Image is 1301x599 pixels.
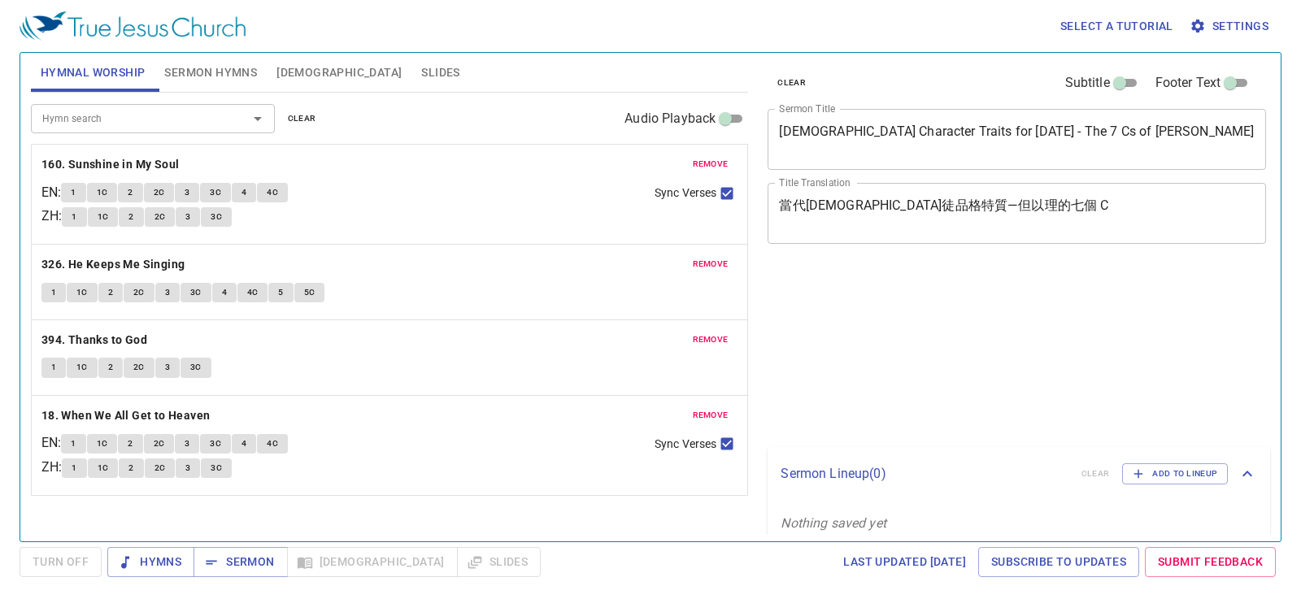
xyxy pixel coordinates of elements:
[176,458,200,478] button: 3
[241,185,246,200] span: 4
[288,111,316,126] span: clear
[267,185,278,200] span: 4C
[655,436,716,453] span: Sync Verses
[683,154,738,174] button: remove
[1186,11,1275,41] button: Settings
[185,210,190,224] span: 3
[278,285,283,300] span: 5
[128,185,133,200] span: 2
[185,185,189,200] span: 3
[278,109,326,128] button: clear
[991,552,1126,572] span: Subscribe to Updates
[61,183,85,202] button: 1
[181,283,211,302] button: 3C
[212,283,237,302] button: 4
[1155,73,1221,93] span: Footer Text
[1054,11,1180,41] button: Select a tutorial
[693,332,729,347] span: remove
[41,183,61,202] p: EN :
[41,458,62,477] p: ZH :
[276,63,402,83] span: [DEMOGRAPHIC_DATA]
[1060,16,1173,37] span: Select a tutorial
[51,285,56,300] span: 1
[41,406,211,426] b: 18. When We All Get to Heaven
[133,360,145,375] span: 2C
[683,254,738,274] button: remove
[181,358,211,377] button: 3C
[41,330,147,350] b: 394. Thanks to God
[144,183,175,202] button: 2C
[777,76,806,90] span: clear
[118,434,142,454] button: 2
[41,330,150,350] button: 394. Thanks to God
[72,210,76,224] span: 1
[176,207,200,227] button: 3
[1065,73,1110,93] span: Subtitle
[98,283,123,302] button: 2
[124,358,154,377] button: 2C
[200,183,231,202] button: 3C
[155,283,180,302] button: 3
[768,447,1270,501] div: Sermon Lineup(0)clearAdd to Lineup
[304,285,315,300] span: 5C
[41,254,188,275] button: 326. He Keeps Me Singing
[267,436,278,451] span: 4C
[61,434,85,454] button: 1
[62,458,86,478] button: 1
[51,360,56,375] span: 1
[41,358,66,377] button: 1
[247,285,259,300] span: 4C
[164,63,257,83] span: Sermon Hymns
[98,461,109,475] span: 1C
[241,436,246,451] span: 4
[768,73,816,93] button: clear
[71,185,76,200] span: 1
[185,436,189,451] span: 3
[237,283,268,302] button: 4C
[655,184,716,202] span: Sync Verses
[41,283,66,302] button: 1
[144,434,175,454] button: 2C
[154,185,165,200] span: 2C
[257,183,288,202] button: 4C
[211,461,222,475] span: 3C
[71,436,76,451] span: 1
[87,434,118,454] button: 1C
[201,207,232,227] button: 3C
[76,285,88,300] span: 1C
[154,461,166,475] span: 2C
[118,183,142,202] button: 2
[978,547,1139,577] a: Subscribe to Updates
[133,285,145,300] span: 2C
[124,283,154,302] button: 2C
[201,458,232,478] button: 3C
[108,285,113,300] span: 2
[779,124,1255,154] textarea: [DEMOGRAPHIC_DATA] Character Traits for [DATE] - The 7 Cs of [PERSON_NAME]
[165,360,170,375] span: 3
[185,461,190,475] span: 3
[1145,547,1276,577] a: Submit Feedback
[190,285,202,300] span: 3C
[1133,467,1217,481] span: Add to Lineup
[41,254,185,275] b: 326. He Keeps Me Singing
[128,436,133,451] span: 2
[128,461,133,475] span: 2
[211,210,222,224] span: 3C
[693,157,729,171] span: remove
[268,283,293,302] button: 5
[190,360,202,375] span: 3C
[693,408,729,423] span: remove
[194,547,287,577] button: Sermon
[97,185,108,200] span: 1C
[67,358,98,377] button: 1C
[119,458,143,478] button: 2
[97,436,108,451] span: 1C
[1158,552,1263,572] span: Submit Feedback
[207,552,274,572] span: Sermon
[128,210,133,224] span: 2
[67,283,98,302] button: 1C
[98,210,109,224] span: 1C
[779,197,1255,228] textarea: 當代[DEMOGRAPHIC_DATA]徒品格特質—但以理的七個 C
[62,207,86,227] button: 1
[683,330,738,349] button: remove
